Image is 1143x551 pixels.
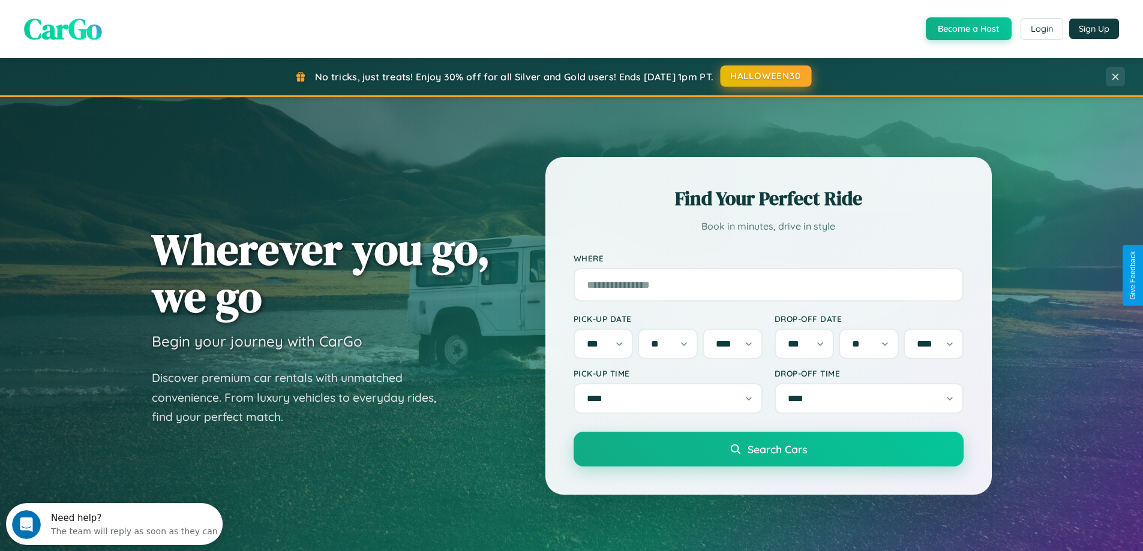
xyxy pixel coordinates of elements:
[574,432,964,466] button: Search Cars
[721,65,812,87] button: HALLOWEEN30
[315,71,713,83] span: No tricks, just treats! Enjoy 30% off for all Silver and Gold users! Ends [DATE] 1pm PT.
[574,185,964,212] h2: Find Your Perfect Ride
[5,5,223,38] div: Open Intercom Messenger
[775,368,964,378] label: Drop-off Time
[926,17,1012,40] button: Become a Host
[12,510,41,539] iframe: Intercom live chat
[45,20,212,32] div: The team will reply as soon as they can
[6,503,223,545] iframe: Intercom live chat discovery launcher
[1129,251,1137,300] div: Give Feedback
[152,332,362,350] h3: Begin your journey with CarGo
[748,442,807,456] span: Search Cars
[152,225,490,320] h1: Wherever you go, we go
[574,314,763,324] label: Pick-up Date
[45,10,212,20] div: Need help?
[152,368,452,427] p: Discover premium car rentals with unmatched convenience. From luxury vehicles to everyday rides, ...
[574,368,763,378] label: Pick-up Time
[574,218,964,235] p: Book in minutes, drive in style
[574,253,964,263] label: Where
[1021,18,1063,40] button: Login
[24,9,102,49] span: CarGo
[775,314,964,324] label: Drop-off Date
[1069,19,1119,39] button: Sign Up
